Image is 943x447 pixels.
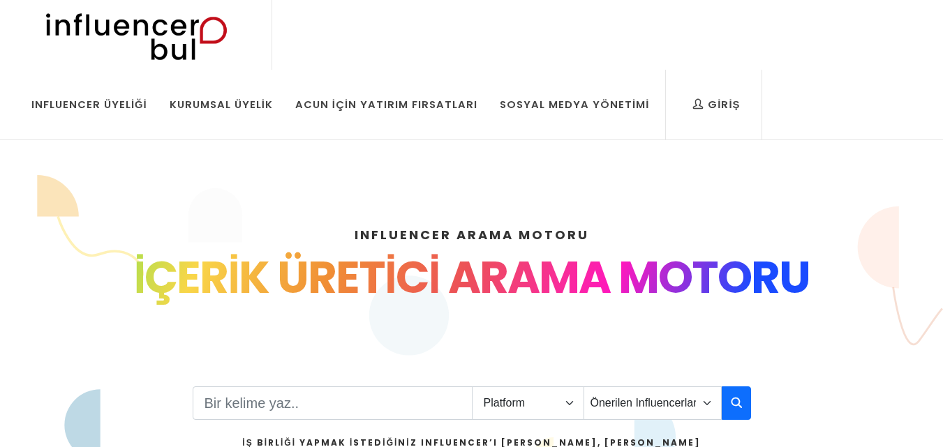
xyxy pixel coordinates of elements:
[285,70,488,139] a: Acun İçin Yatırım Fırsatları
[31,97,147,112] div: Influencer Üyeliği
[159,70,283,139] a: Kurumsal Üyelik
[21,70,158,139] a: Influencer Üyeliği
[500,97,649,112] div: Sosyal Medya Yönetimi
[82,225,861,244] h4: INFLUENCER ARAMA MOTORU
[82,244,861,311] div: İÇERİK ÜRETİCİ ARAMA MOTORU
[692,97,740,112] div: Giriş
[489,70,660,139] a: Sosyal Medya Yönetimi
[682,70,750,139] a: Giriş
[170,97,273,112] div: Kurumsal Üyelik
[295,97,477,112] div: Acun İçin Yatırım Fırsatları
[193,386,473,420] input: Search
